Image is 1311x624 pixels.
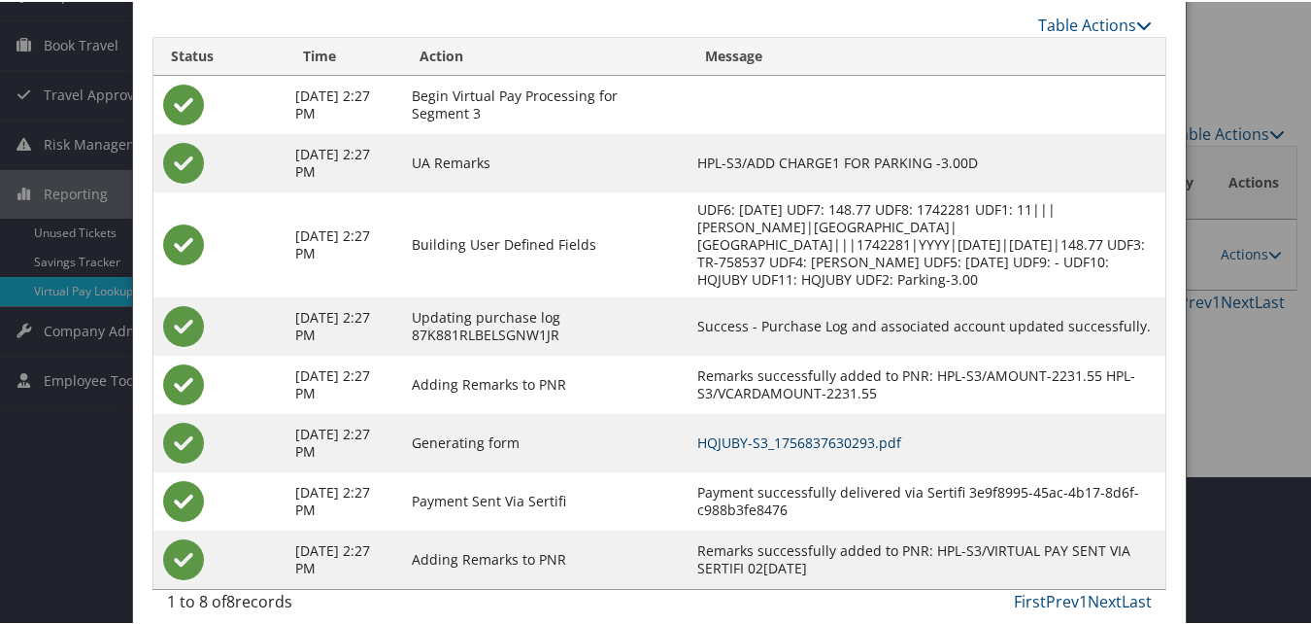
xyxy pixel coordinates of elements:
[286,354,403,412] td: [DATE] 2:27 PM
[688,191,1165,295] td: UDF6: [DATE] UDF7: 148.77 UDF8: 1742281 UDF1: 11|||[PERSON_NAME]|[GEOGRAPHIC_DATA]|[GEOGRAPHIC_DA...
[402,529,688,587] td: Adding Remarks to PNR
[402,354,688,412] td: Adding Remarks to PNR
[688,295,1165,354] td: Success - Purchase Log and associated account updated successfully.
[286,74,403,132] td: [DATE] 2:27 PM
[688,354,1165,412] td: Remarks successfully added to PNR: HPL-S3/AMOUNT-2231.55 HPL-S3/VCARDAMOUNT-2231.55
[1088,589,1122,610] a: Next
[697,432,901,450] a: HQJUBY-S3_1756837630293.pdf
[1014,589,1046,610] a: First
[402,470,688,529] td: Payment Sent Via Sertifi
[1038,13,1152,34] a: Table Actions
[688,132,1165,191] td: HPL-S3/ADD CHARGE1 FOR PARKING -3.00D
[402,74,688,132] td: Begin Virtual Pay Processing for Segment 3
[402,295,688,354] td: Updating purchase log 87K881RLBELSGNW1JR
[688,36,1165,74] th: Message: activate to sort column ascending
[402,132,688,191] td: UA Remarks
[226,589,235,610] span: 8
[1122,589,1152,610] a: Last
[286,36,403,74] th: Time: activate to sort column ascending
[286,191,403,295] td: [DATE] 2:27 PM
[402,412,688,470] td: Generating form
[153,36,286,74] th: Status: activate to sort column ascending
[286,470,403,529] td: [DATE] 2:27 PM
[1079,589,1088,610] a: 1
[286,412,403,470] td: [DATE] 2:27 PM
[402,36,688,74] th: Action: activate to sort column ascending
[286,295,403,354] td: [DATE] 2:27 PM
[688,470,1165,529] td: Payment successfully delivered via Sertifi 3e9f8995-45ac-4b17-8d6f-c988b3fe8476
[167,588,391,621] div: 1 to 8 of records
[286,529,403,587] td: [DATE] 2:27 PM
[286,132,403,191] td: [DATE] 2:27 PM
[688,529,1165,587] td: Remarks successfully added to PNR: HPL-S3/VIRTUAL PAY SENT VIA SERTIFI 02[DATE]
[1046,589,1079,610] a: Prev
[402,191,688,295] td: Building User Defined Fields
